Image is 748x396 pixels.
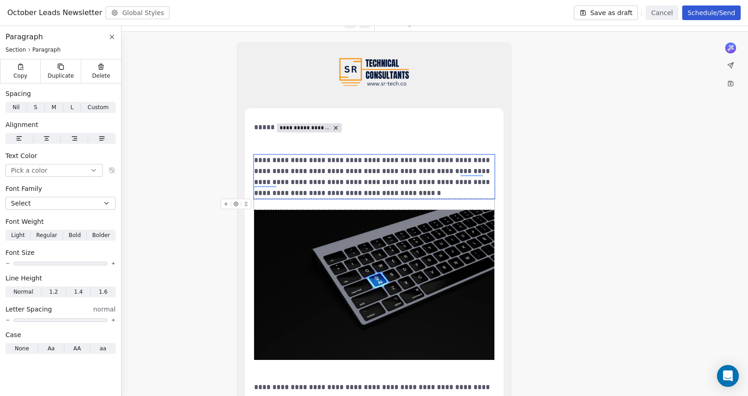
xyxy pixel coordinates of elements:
[52,103,56,111] span: M
[48,344,55,353] span: Aa
[5,330,21,339] span: Case
[99,288,107,296] span: 1.6
[13,288,33,296] span: Normal
[88,103,109,111] span: Custom
[5,46,26,53] span: Section
[5,274,42,283] span: Line Height
[5,120,38,129] span: Alignment
[5,248,35,257] span: Font Size
[574,5,638,20] button: Save as draft
[12,103,20,111] span: Nil
[32,46,61,53] span: Paragraph
[70,103,74,111] span: L
[5,217,44,226] span: Font Weight
[11,231,25,239] span: Light
[106,6,170,19] button: Global Styles
[5,32,43,42] span: Paragraph
[69,231,81,239] span: Bold
[34,103,37,111] span: S
[74,288,83,296] span: 1.4
[48,72,74,79] span: Duplicate
[7,7,102,18] span: October Leads Newsletter
[92,72,111,79] span: Delete
[93,305,116,314] span: normal
[5,89,31,98] span: Spacing
[73,344,81,353] span: AA
[5,164,103,177] button: Pick a color
[11,199,31,208] span: Select
[646,5,678,20] button: Cancel
[682,5,741,20] button: Schedule/Send
[5,184,42,193] span: Font Family
[92,231,110,239] span: Bolder
[717,365,739,387] div: Open Intercom Messenger
[5,151,37,160] span: Text Color
[13,72,27,79] span: Copy
[49,288,58,296] span: 1.2
[15,344,29,353] span: None
[5,305,52,314] span: Letter Spacing
[100,344,106,353] span: aa
[36,231,57,239] span: Regular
